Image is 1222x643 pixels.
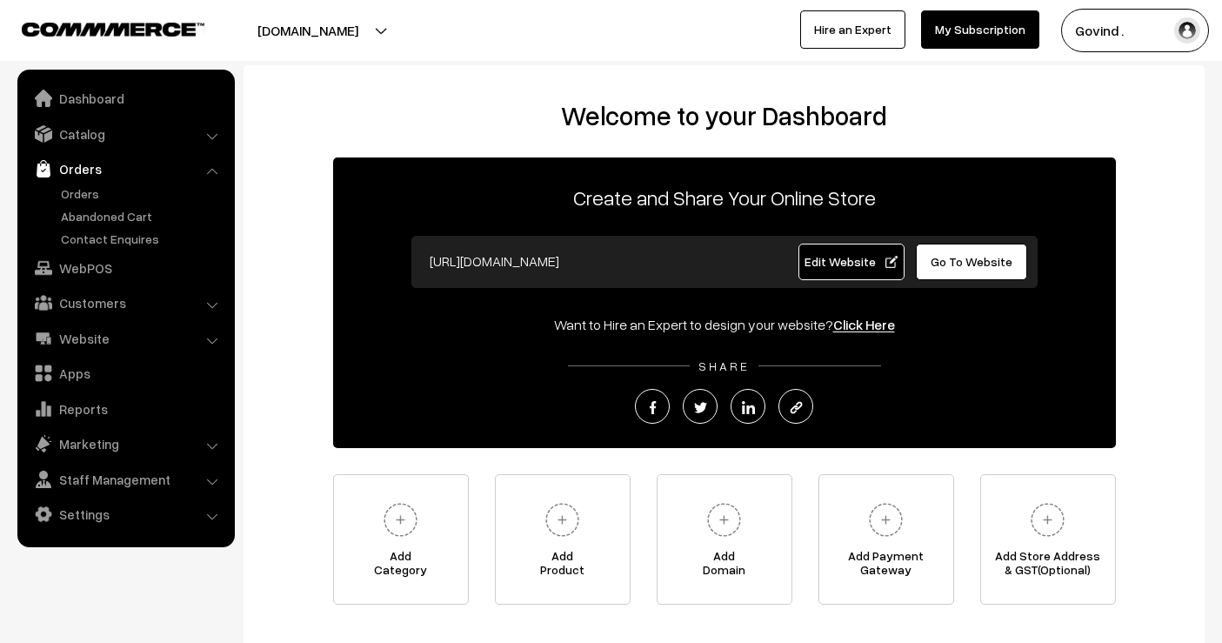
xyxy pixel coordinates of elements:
span: Add Store Address & GST(Optional) [981,549,1115,584]
a: Staff Management [22,464,229,495]
span: SHARE [690,358,758,373]
a: AddProduct [495,474,631,605]
a: Website [22,323,229,354]
a: Edit Website [798,244,905,280]
a: WebPOS [22,252,229,284]
img: plus.svg [538,496,586,544]
a: Add PaymentGateway [818,474,954,605]
a: Customers [22,287,229,318]
span: Add Category [334,549,468,584]
a: Go To Website [916,244,1028,280]
a: Reports [22,393,229,425]
button: Govind . [1061,9,1209,52]
a: Add Store Address& GST(Optional) [980,474,1116,605]
a: Contact Enquires [57,230,229,248]
a: Hire an Expert [800,10,905,49]
a: AddCategory [333,474,469,605]
img: plus.svg [862,496,910,544]
a: Click Here [833,316,895,333]
button: [DOMAIN_NAME] [197,9,419,52]
a: Orders [57,184,229,203]
h2: Welcome to your Dashboard [261,100,1187,131]
p: Create and Share Your Online Store [333,182,1116,213]
a: Dashboard [22,83,229,114]
img: user [1174,17,1200,44]
span: Add Domain [658,549,791,584]
span: Edit Website [805,254,898,269]
img: plus.svg [700,496,748,544]
a: Catalog [22,118,229,150]
img: COMMMERCE [22,23,204,36]
a: Abandoned Cart [57,207,229,225]
img: plus.svg [1024,496,1072,544]
a: Settings [22,499,229,530]
img: plus.svg [377,496,424,544]
div: Want to Hire an Expert to design your website? [333,314,1116,335]
a: Orders [22,153,229,184]
a: My Subscription [921,10,1039,49]
a: Apps [22,358,229,389]
span: Go To Website [931,254,1012,269]
a: AddDomain [657,474,792,605]
a: Marketing [22,428,229,459]
span: Add Payment Gateway [819,549,953,584]
a: COMMMERCE [22,17,174,38]
span: Add Product [496,549,630,584]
